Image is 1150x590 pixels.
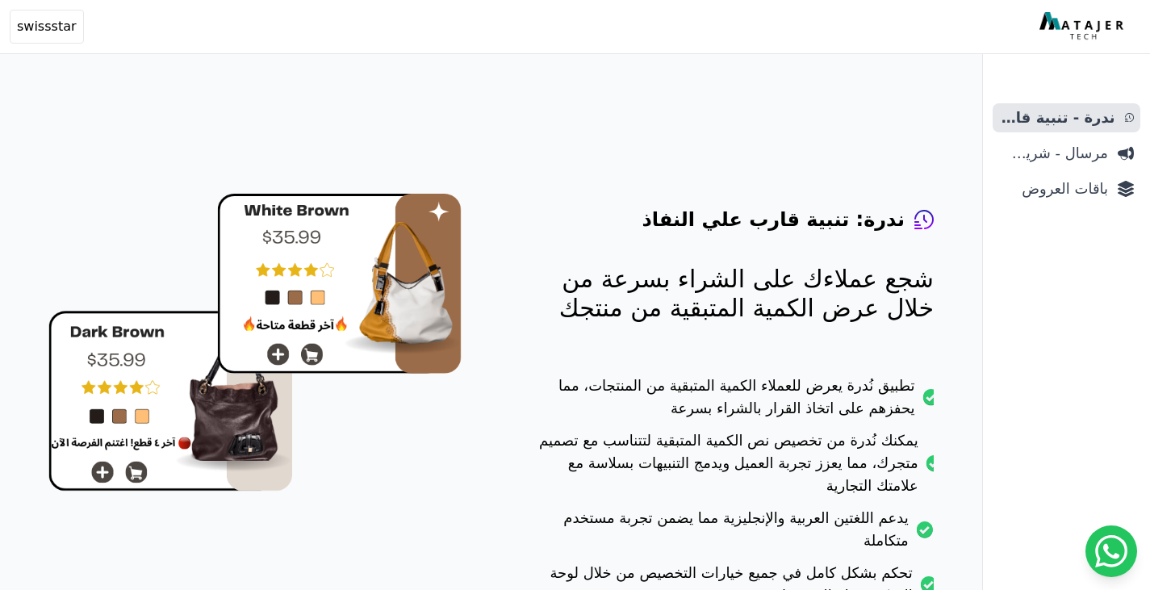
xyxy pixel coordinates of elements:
span: ندرة - تنبية قارب علي النفاذ [999,107,1115,129]
li: يدعم اللغتين العربية والإنجليزية مما يضمن تجربة مستخدم متكاملة [526,507,934,562]
img: hero [48,194,462,492]
li: تطبيق نُدرة يعرض للعملاء الكمية المتبقية من المنتجات، مما يحفزهم على اتخاذ القرار بالشراء بسرعة [526,375,934,429]
h4: ندرة: تنبية قارب علي النفاذ [642,207,905,232]
span: swissstar [17,17,77,36]
p: شجع عملاءك على الشراء بسرعة من خلال عرض الكمية المتبقية من منتجك [526,265,934,323]
button: swissstar [10,10,84,44]
span: مرسال - شريط دعاية [999,142,1108,165]
li: يمكنك نُدرة من تخصيص نص الكمية المتبقية لتتناسب مع تصميم متجرك، مما يعزز تجربة العميل ويدمج التنب... [526,429,934,507]
img: MatajerTech Logo [1039,12,1127,41]
span: باقات العروض [999,178,1108,200]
